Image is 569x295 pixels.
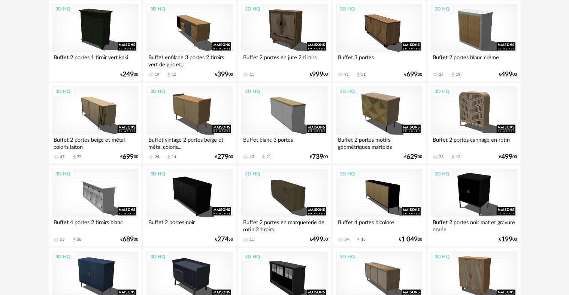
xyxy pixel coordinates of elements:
[427,83,520,164] a: 3D HQ Buffet 2 portes cannage en rotin 28 Download icon 12 €49900
[310,154,328,160] div: € 00
[249,154,254,160] div: 43
[77,154,82,160] div: 22
[155,154,159,160] div: 24
[336,217,422,232] div: Buffet 4 portes bicolore
[336,135,422,150] div: Buffet 2 portes motifs géométriques martelés
[217,154,228,160] span: 279
[431,52,517,67] div: Buffet 2 portes blanc crème
[242,252,263,262] div: 3D HQ
[215,154,233,160] div: € 00
[312,72,323,77] span: 999
[241,135,327,150] div: Buffet blanc 3 portes
[241,52,327,67] div: Buffet 2 portes en jute 2 tiroirs
[499,72,517,77] div: € 00
[361,72,366,77] div: 51
[60,237,65,242] div: 55
[266,154,271,160] div: 21
[52,252,74,262] div: 3D HQ
[172,72,176,77] div: 10
[355,72,361,78] span: Download icon
[217,72,228,77] span: 399
[143,0,236,81] a: 3D HQ Buffet enfilade 3 portes 2 tiroirs vert de gris et... 19 Download icon 10 €39900
[166,154,172,160] span: Download icon
[72,154,77,160] span: Download icon
[502,237,513,242] span: 199
[172,154,176,160] div: 14
[405,72,423,77] div: € 00
[407,154,418,160] span: 629
[344,237,349,242] div: 34
[336,169,358,179] div: 3D HQ
[147,252,169,262] div: 3D HQ
[402,237,418,242] span: 1 049
[336,252,358,262] div: 3D HQ
[310,72,328,77] div: € 00
[49,83,142,164] a: 3D HQ Buffet 2 portes beige et métal coloris laiton 47 Download icon 22 €69900
[439,154,444,160] div: 28
[122,154,134,160] span: 699
[312,154,323,160] span: 739
[146,135,233,150] div: Buffet vintage 2 portes beige et métal coloris...
[242,169,263,179] div: 3D HQ
[52,135,138,150] div: Buffet 2 portes beige et métal coloris laiton
[431,217,517,232] div: Buffet 2 portes noir mat et gravure dorée
[60,154,65,160] div: 47
[238,83,331,164] a: 3D HQ Buffet blanc 3 portes 43 Download icon 21 €73900
[242,4,263,14] div: 3D HQ
[217,237,228,242] span: 274
[405,154,423,160] div: € 00
[336,52,422,67] div: Buffet 3 portes
[52,169,74,179] div: 3D HQ
[238,0,331,81] a: 3D HQ Buffet 2 portes en jute 2 tiroirs 11 €99900
[122,72,134,77] span: 249
[147,169,169,179] div: 3D HQ
[242,87,263,96] div: 3D HQ
[431,4,453,14] div: 3D HQ
[215,237,233,242] div: € 50
[52,52,138,67] div: Buffet 2 portes 1 tiroir vert kaki
[143,83,236,164] a: 3D HQ Buffet vintage 2 portes beige et métal coloris... 24 Download icon 14 €27900
[427,165,520,246] a: 3D HQ Buffet 2 portes noir mat et gravure dorée €19900
[72,237,77,243] span: Download icon
[450,154,456,160] span: Download icon
[215,72,233,77] div: € 00
[122,237,134,242] span: 689
[344,72,349,77] div: 91
[77,237,82,242] div: 36
[499,154,517,160] div: € 00
[49,165,142,246] a: 3D HQ Buffet 4 portes 2 tiroirs blanc 55 Download icon 36 €68900
[147,87,169,96] div: 3D HQ
[431,169,453,179] div: 3D HQ
[241,217,327,232] div: Buffet 2 portes en marqueterie de rotin 2 tiroirs
[431,87,453,96] div: 3D HQ
[166,72,172,78] span: Download icon
[120,237,138,242] div: € 00
[333,0,426,81] a: 3D HQ Buffet 3 portes 91 Download icon 51 €69900
[249,237,254,242] div: 11
[456,72,460,77] div: 19
[249,72,254,77] div: 11
[238,165,331,246] a: 3D HQ Buffet 2 portes en marqueterie de rotin 2 tiroirs 11 €49950
[146,217,233,232] div: Buffet 2 portes noir
[155,72,159,77] div: 19
[355,237,361,243] span: Download icon
[52,217,138,232] div: Buffet 4 portes 2 tiroirs blanc
[146,52,233,67] div: Buffet enfilade 3 portes 2 tiroirs vert de gris et...
[427,0,520,81] a: 3D HQ Buffet 2 portes blanc crème 27 Download icon 19 €49900
[261,154,266,160] span: Download icon
[502,72,513,77] span: 499
[499,237,517,242] div: € 00
[456,154,460,160] div: 12
[439,72,444,77] div: 27
[399,237,423,242] div: € 00
[52,87,74,96] div: 3D HQ
[52,4,74,14] div: 3D HQ
[120,72,138,77] div: € 00
[312,237,323,242] span: 499
[120,154,138,160] div: € 00
[310,237,328,242] div: € 50
[333,165,426,246] a: 3D HQ Buffet 4 portes bicolore 34 Download icon 15 €1 04900
[336,87,358,96] div: 3D HQ
[336,4,358,14] div: 3D HQ
[49,0,142,81] a: 3D HQ Buffet 2 portes 1 tiroir vert kaki €24900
